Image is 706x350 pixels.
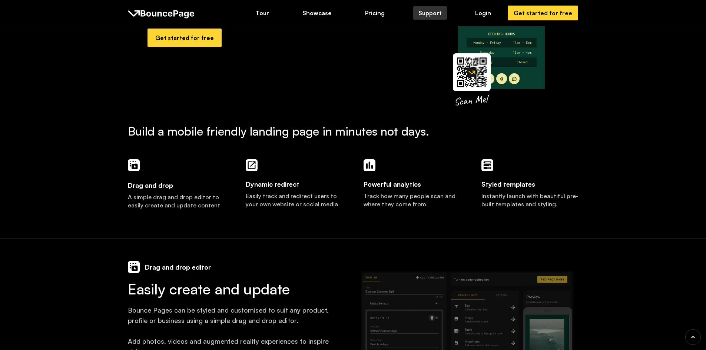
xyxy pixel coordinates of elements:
[364,192,461,216] div: Track how many people scan and where they come from.
[364,179,421,189] h5: Powerful analytics
[297,6,337,20] a: Showcase
[128,171,173,190] h5: Drag and drop
[148,29,222,47] a: Get started for free
[508,6,578,20] a: Get started for free
[481,179,535,189] h5: Styled templates
[246,192,343,208] div: Easily track and redirect users to your own website or social media
[246,179,299,189] h5: Dynamic redirect
[470,6,496,20] a: Login
[256,9,269,17] div: Tour
[128,193,225,209] div: A simple drag and drop editor to easily create and update content
[360,6,390,20] a: Pricing
[302,9,332,17] div: Showcase
[145,262,211,272] h5: Drag and drop editor
[453,92,488,109] div: Scan Me!
[128,281,335,297] h4: Easily create and update
[128,124,579,139] h3: Build a mobile friendly landing page in minutes not days.
[475,9,491,17] div: Login
[365,9,385,17] div: Pricing
[413,6,447,20] a: Support
[418,9,442,17] div: Support
[514,9,572,17] div: Get started for free
[155,34,214,42] div: Get started for free
[251,6,274,20] a: Tour
[481,192,579,208] div: Instantly launch with beautiful pre-built templates and styling.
